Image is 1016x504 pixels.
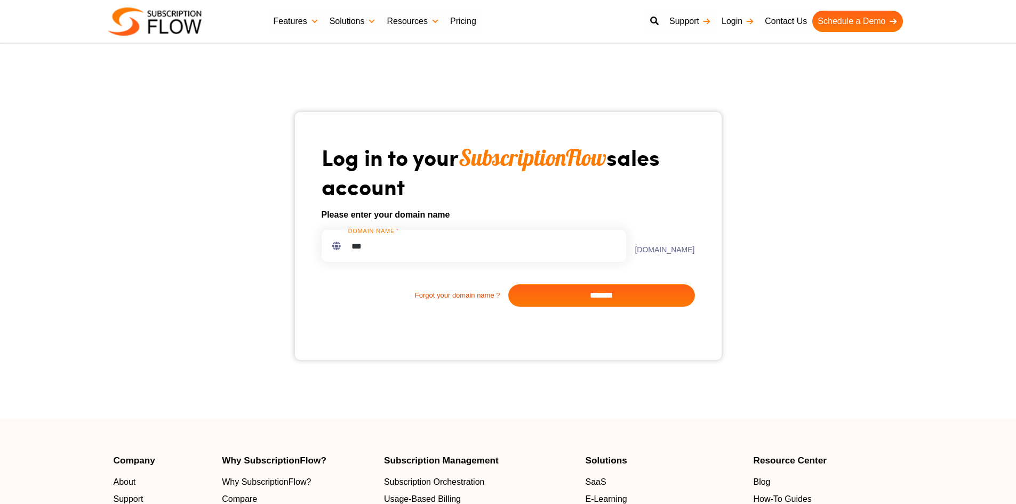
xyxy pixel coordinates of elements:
[114,476,212,489] a: About
[664,11,716,32] a: Support
[716,11,759,32] a: Login
[268,11,324,32] a: Features
[324,11,382,32] a: Solutions
[322,209,695,221] h6: Please enter your domain name
[222,476,311,489] span: Why SubscriptionFlow?
[585,456,742,465] h4: Solutions
[585,476,742,489] a: SaaS
[445,11,482,32] a: Pricing
[753,476,770,489] span: Blog
[384,476,485,489] span: Subscription Orchestration
[222,456,373,465] h4: Why SubscriptionFlow?
[812,11,902,32] a: Schedule a Demo
[322,290,508,301] a: Forgot your domain name ?
[753,456,902,465] h4: Resource Center
[585,476,606,489] span: SaaS
[459,143,606,172] span: SubscriptionFlow
[108,7,202,36] img: Subscriptionflow
[626,238,694,253] label: .[DOMAIN_NAME]
[322,143,695,200] h1: Log in to your sales account
[753,476,902,489] a: Blog
[384,456,575,465] h4: Subscription Management
[222,476,373,489] a: Why SubscriptionFlow?
[381,11,444,32] a: Resources
[114,456,212,465] h4: Company
[384,476,575,489] a: Subscription Orchestration
[759,11,812,32] a: Contact Us
[114,476,136,489] span: About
